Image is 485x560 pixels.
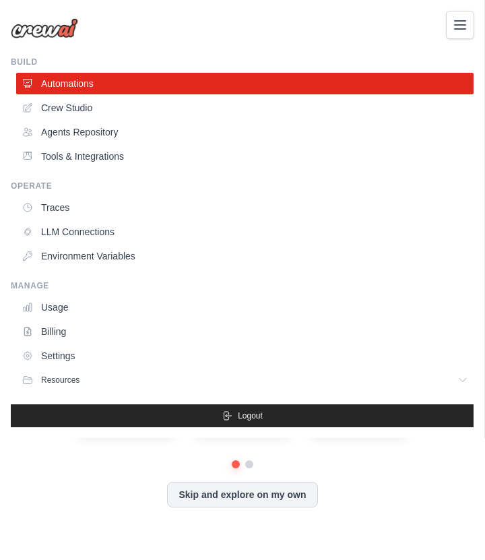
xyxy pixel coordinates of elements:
a: Usage [16,297,474,318]
span: Logout [238,410,263,421]
a: Tools & Integrations [16,146,474,167]
div: Operate [11,181,474,191]
a: Billing [16,321,474,342]
div: Build [11,57,474,67]
a: Automations [16,73,474,94]
button: Toggle navigation [446,11,474,39]
a: Settings [16,345,474,367]
a: Environment Variables [16,245,474,267]
div: Manage [11,280,474,291]
a: Crew Studio [16,97,474,119]
a: Agents Repository [16,121,474,143]
span: Resources [41,375,79,385]
a: Traces [16,197,474,218]
button: Resources [16,369,474,391]
button: Logout [11,404,474,427]
img: Logo [11,18,78,38]
a: LLM Connections [16,221,474,243]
